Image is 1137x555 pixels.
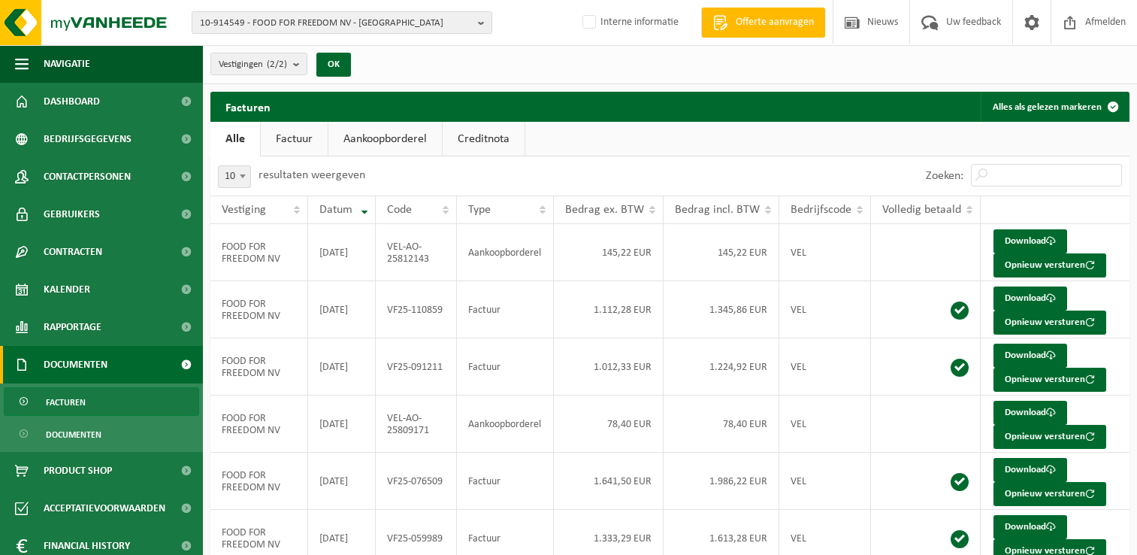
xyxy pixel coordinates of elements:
span: Volledig betaald [882,204,961,216]
td: VEL [779,281,871,338]
span: 10 [219,166,250,187]
td: [DATE] [308,224,376,281]
span: Bedrag incl. BTW [675,204,760,216]
button: Opnieuw versturen [993,311,1106,335]
button: Alles als gelezen markeren [981,92,1128,122]
td: 78,40 EUR [664,396,779,453]
a: Download [993,515,1067,539]
td: FOOD FOR FREEDOM NV [210,396,308,453]
button: Opnieuw versturen [993,368,1106,392]
td: [DATE] [308,338,376,396]
td: 1.345,86 EUR [664,281,779,338]
td: Aankoopborderel [457,396,554,453]
span: Type [468,204,491,216]
span: Documenten [46,420,101,449]
span: Vestigingen [219,53,287,76]
td: 78,40 EUR [554,396,664,453]
span: Product Shop [44,452,112,490]
span: Navigatie [44,45,90,83]
span: Code [387,204,412,216]
td: [DATE] [308,281,376,338]
span: Datum [319,204,352,216]
td: VEL [779,453,871,510]
a: Offerte aanvragen [701,8,825,38]
button: 10-914549 - FOOD FOR FREEDOM NV - [GEOGRAPHIC_DATA] [192,11,492,34]
td: FOOD FOR FREEDOM NV [210,453,308,510]
td: 145,22 EUR [554,224,664,281]
span: Bedrijfsgegevens [44,120,132,158]
span: Gebruikers [44,196,100,233]
button: Opnieuw versturen [993,482,1106,506]
td: Factuur [457,338,554,396]
td: FOOD FOR FREEDOM NV [210,224,308,281]
a: Download [993,458,1067,482]
button: Opnieuw versturen [993,425,1106,449]
td: [DATE] [308,396,376,453]
a: Download [993,229,1067,253]
span: Kalender [44,271,90,308]
button: OK [316,53,351,77]
td: 1.986,22 EUR [664,453,779,510]
span: Bedrijfscode [791,204,851,216]
a: Facturen [4,387,199,416]
td: 1.224,92 EUR [664,338,779,396]
span: 10-914549 - FOOD FOR FREEDOM NV - [GEOGRAPHIC_DATA] [200,12,472,35]
span: Vestiging [222,204,266,216]
td: VEL [779,224,871,281]
button: Vestigingen(2/2) [210,53,307,75]
span: Acceptatievoorwaarden [44,490,165,527]
span: 10 [218,165,251,188]
td: 1.641,50 EUR [554,453,664,510]
a: Download [993,287,1067,311]
td: VEL [779,338,871,396]
td: FOOD FOR FREEDOM NV [210,338,308,396]
td: 145,22 EUR [664,224,779,281]
span: Facturen [46,388,86,417]
td: VEL-AO-25812143 [376,224,457,281]
td: 1.012,33 EUR [554,338,664,396]
span: Documenten [44,346,107,384]
h2: Facturen [210,92,286,121]
td: 1.112,28 EUR [554,281,664,338]
td: FOOD FOR FREEDOM NV [210,281,308,338]
td: VF25-110859 [376,281,457,338]
label: Zoeken: [926,170,963,182]
td: [DATE] [308,453,376,510]
span: Dashboard [44,83,100,120]
td: VF25-076509 [376,453,457,510]
a: Alle [210,122,260,156]
td: Aankoopborderel [457,224,554,281]
a: Documenten [4,420,199,448]
span: Bedrag ex. BTW [565,204,644,216]
a: Download [993,401,1067,425]
td: VEL [779,396,871,453]
span: Contactpersonen [44,158,131,196]
td: VEL-AO-25809171 [376,396,457,453]
button: Opnieuw versturen [993,253,1106,277]
span: Rapportage [44,308,101,346]
a: Download [993,344,1067,368]
a: Factuur [261,122,328,156]
span: Offerte aanvragen [732,15,818,30]
a: Creditnota [443,122,525,156]
td: Factuur [457,281,554,338]
span: Contracten [44,233,102,271]
td: Factuur [457,453,554,510]
a: Aankoopborderel [328,122,442,156]
td: VF25-091211 [376,338,457,396]
count: (2/2) [267,59,287,69]
label: Interne informatie [579,11,679,34]
label: resultaten weergeven [259,169,365,181]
